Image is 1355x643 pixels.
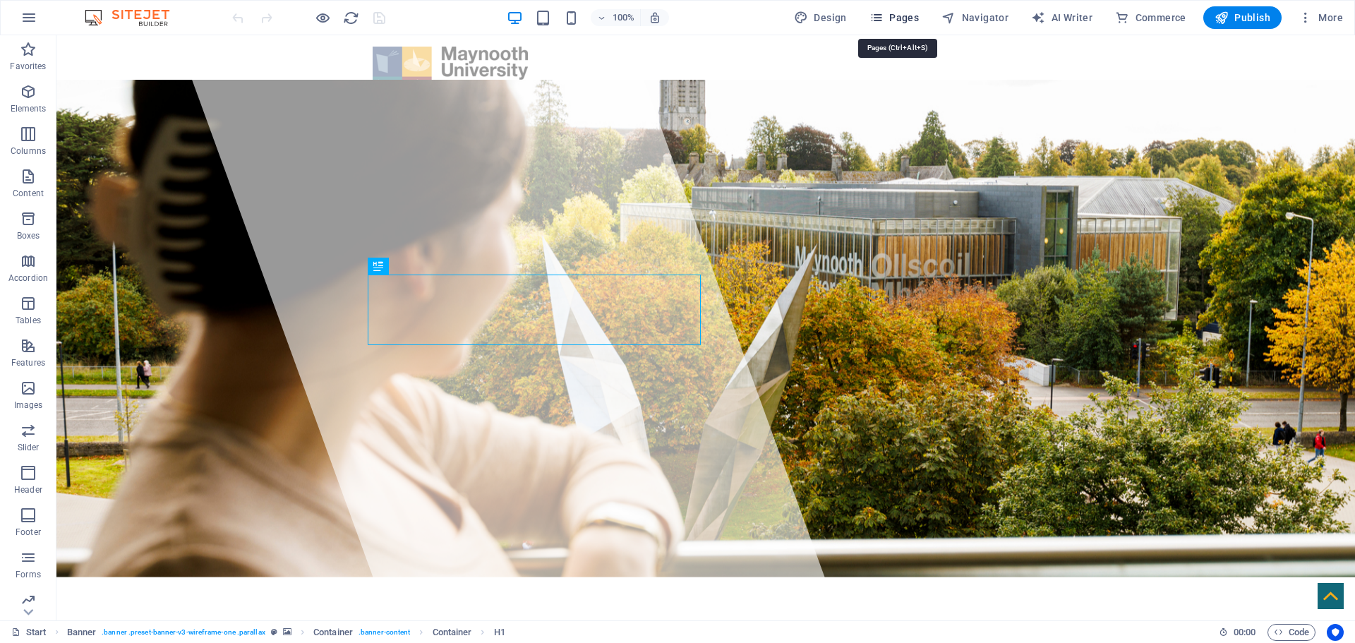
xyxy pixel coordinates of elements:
[359,624,410,641] span: . banner-content
[941,11,1008,25] span: Navigator
[102,624,265,641] span: . banner .preset-banner-v3-wireframe-one .parallax
[16,315,41,326] p: Tables
[1299,11,1343,25] span: More
[1267,624,1315,641] button: Code
[1234,624,1255,641] span: 00 00
[1025,6,1098,29] button: AI Writer
[864,6,925,29] button: Pages
[869,11,919,25] span: Pages
[81,9,187,26] img: Editor Logo
[14,484,42,495] p: Header
[11,357,45,368] p: Features
[794,11,847,25] span: Design
[313,624,353,641] span: Click to select. Double-click to edit
[271,628,277,636] i: This element is a customizable preset
[343,10,359,26] i: Reload page
[591,9,641,26] button: 100%
[67,624,505,641] nav: breadcrumb
[433,624,472,641] span: Click to select. Double-click to edit
[283,628,291,636] i: This element contains a background
[11,145,46,157] p: Columns
[1215,11,1270,25] span: Publish
[936,6,1014,29] button: Navigator
[612,9,634,26] h6: 100%
[67,624,97,641] span: Click to select. Double-click to edit
[1274,624,1309,641] span: Code
[342,9,359,26] button: reload
[1115,11,1186,25] span: Commerce
[11,103,47,114] p: Elements
[14,399,43,411] p: Images
[16,569,41,580] p: Forms
[1031,11,1092,25] span: AI Writer
[16,527,41,538] p: Footer
[649,11,661,24] i: On resize automatically adjust zoom level to fit chosen device.
[10,61,46,72] p: Favorites
[1293,6,1349,29] button: More
[1243,627,1246,637] span: :
[494,624,505,641] span: Click to select. Double-click to edit
[11,624,47,641] a: Click to cancel selection. Double-click to open Pages
[1203,6,1282,29] button: Publish
[8,272,48,284] p: Accordion
[18,442,40,453] p: Slider
[1109,6,1192,29] button: Commerce
[788,6,853,29] div: Design (Ctrl+Alt+Y)
[788,6,853,29] button: Design
[17,230,40,241] p: Boxes
[1327,624,1344,641] button: Usercentrics
[1219,624,1256,641] h6: Session time
[314,9,331,26] button: Click here to leave preview mode and continue editing
[13,188,44,199] p: Content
